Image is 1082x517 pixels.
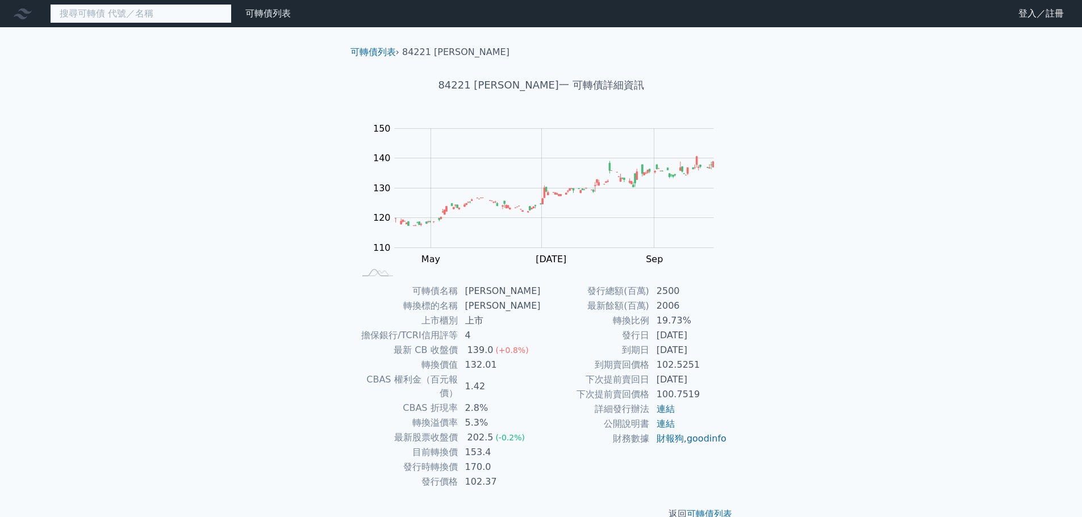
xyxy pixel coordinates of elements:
[373,153,391,163] tspan: 140
[657,403,675,414] a: 連結
[541,372,650,387] td: 下次提前賣回日
[50,4,232,23] input: 搜尋可轉債 代號／名稱
[367,123,731,264] g: Chart
[541,343,650,358] td: 到期日
[373,183,391,194] tspan: 130
[495,346,528,355] span: (+0.8%)
[495,433,525,442] span: (-0.2%)
[458,313,541,328] td: 上市
[458,474,541,489] td: 102.37
[355,358,458,372] td: 轉換價值
[541,431,650,446] td: 財務數據
[355,460,458,474] td: 發行時轉換價
[541,284,650,299] td: 發行總額(百萬)
[245,8,291,19] a: 可轉債列表
[458,401,541,415] td: 2.8%
[458,284,541,299] td: [PERSON_NAME]
[355,343,458,358] td: 最新 CB 收盤價
[458,460,541,474] td: 170.0
[687,433,726,444] a: goodinfo
[373,212,391,223] tspan: 120
[650,299,728,313] td: 2006
[541,313,650,328] td: 轉換比例
[1025,463,1082,517] iframe: Chat Widget
[421,254,440,264] tspan: May
[541,328,650,343] td: 發行日
[650,372,728,387] td: [DATE]
[541,402,650,417] td: 詳細發行辦法
[650,328,728,343] td: [DATE]
[373,123,391,134] tspan: 150
[650,284,728,299] td: 2500
[541,417,650,431] td: 公開說明書
[350,47,396,57] a: 可轉債列表
[646,254,663,264] tspan: Sep
[657,418,675,429] a: 連結
[355,372,458,401] td: CBAS 權利金（百元報價）
[650,358,728,372] td: 102.5251
[355,430,458,445] td: 最新股票收盤價
[1009,5,1073,23] a: 登入／註冊
[373,242,391,253] tspan: 110
[355,474,458,489] td: 發行價格
[355,445,458,460] td: 目前轉換價
[541,358,650,372] td: 到期賣回價格
[402,45,509,59] li: 84221 [PERSON_NAME]
[355,313,458,328] td: 上市櫃別
[355,415,458,430] td: 轉換溢價率
[465,431,496,444] div: 202.5
[458,299,541,313] td: [PERSON_NAME]
[1025,463,1082,517] div: 聊天小工具
[536,254,566,264] tspan: [DATE]
[355,299,458,313] td: 轉換標的名稱
[341,77,741,93] h1: 84221 [PERSON_NAME]一 可轉債詳細資訊
[458,372,541,401] td: 1.42
[350,45,399,59] li: ›
[355,284,458,299] td: 可轉債名稱
[650,431,728,446] td: ,
[465,343,496,357] div: 139.0
[541,387,650,402] td: 下次提前賣回價格
[657,433,684,444] a: 財報狗
[541,299,650,313] td: 最新餘額(百萬)
[650,343,728,358] td: [DATE]
[650,387,728,402] td: 100.7519
[458,415,541,430] td: 5.3%
[650,313,728,328] td: 19.73%
[355,328,458,343] td: 擔保銀行/TCRI信用評等
[458,445,541,460] td: 153.4
[458,328,541,343] td: 4
[458,358,541,372] td: 132.01
[355,401,458,415] td: CBAS 折現率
